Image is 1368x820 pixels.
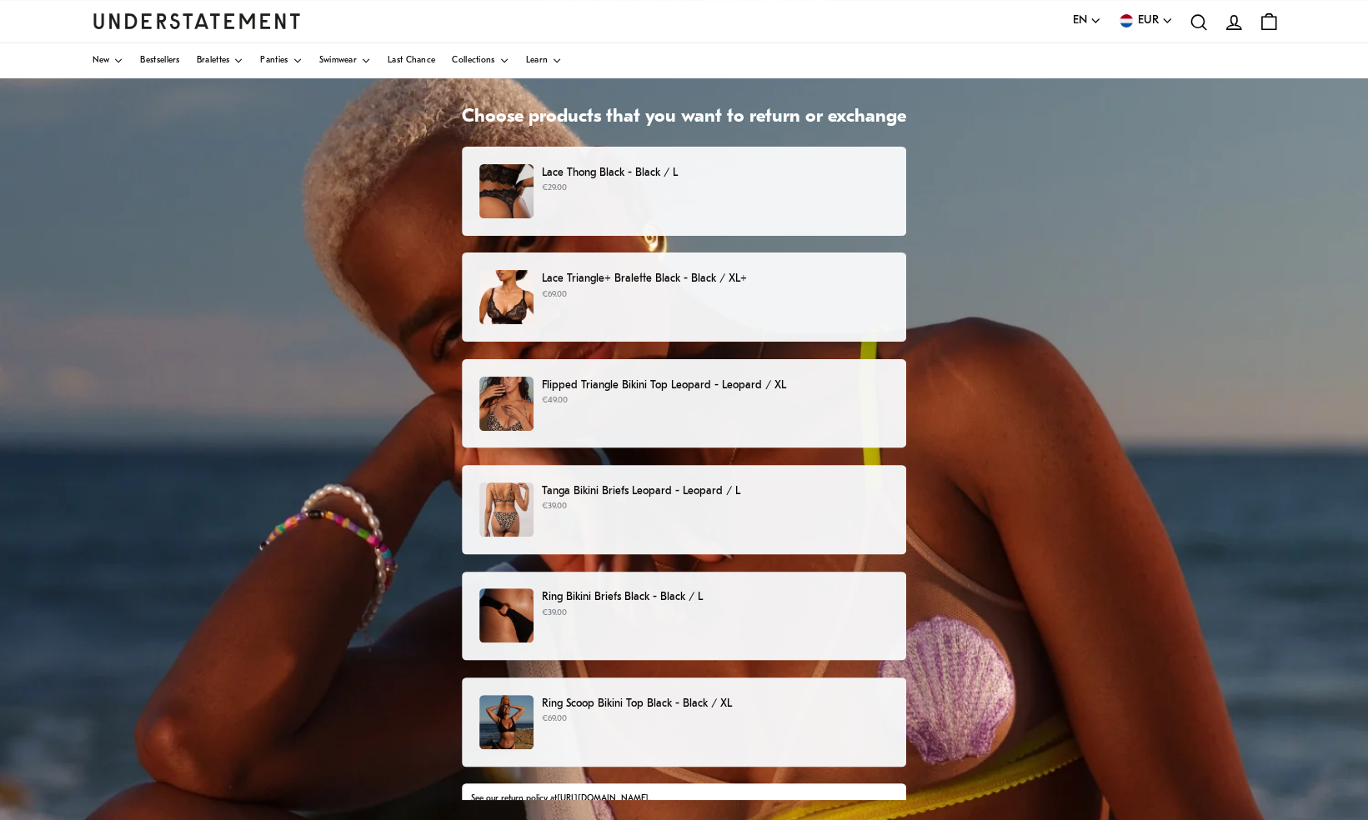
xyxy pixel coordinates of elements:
span: EUR [1138,12,1159,30]
a: Bestsellers [140,43,179,78]
a: Collections [452,43,509,78]
p: €69.00 [542,288,889,302]
p: €69.00 [542,712,889,726]
img: 247_dcdade55-f5af-44d5-964d-240bfefb611d.jpg [479,588,534,642]
a: Learn [526,43,563,78]
img: SS25_PDP_Template_Shopify_1.jpg [479,482,534,537]
span: Bralettes [197,57,230,65]
p: Lace Thong Black - Black / L [542,164,889,182]
p: €39.00 [542,607,889,620]
h1: Choose products that you want to return or exchange [462,106,906,130]
span: Bestsellers [140,57,179,65]
img: 72_b1b21946-f641-4be5-8a11-6eb432800e3d.jpg [479,377,534,431]
a: Bralettes [197,43,244,78]
span: EN [1073,12,1087,30]
a: New [93,43,124,78]
img: 244_3c7aa953-ae78-427d-abb2-5ac94b2a245f.jpg [479,695,534,749]
a: Swimwear [319,43,371,78]
button: EN [1073,12,1101,30]
a: Panties [260,43,302,78]
p: Ring Scoop Bikini Top Black - Black / XL [542,695,889,712]
img: lace-string-black.jpg [479,164,534,218]
span: Swimwear [319,57,357,65]
span: Panties [260,57,288,65]
span: Last Chance [388,57,435,65]
span: Collections [452,57,494,65]
p: Flipped Triangle Bikini Top Leopard - Leopard / XL [542,377,889,394]
a: Understatement Homepage [93,13,301,28]
button: EUR [1118,12,1173,30]
span: Learn [526,57,549,65]
p: Tanga Bikini Briefs Leopard - Leopard / L [542,482,889,500]
span: New [93,57,110,65]
div: See our return policy at . [470,792,897,806]
a: [URL][DOMAIN_NAME] [556,794,648,803]
p: Ring Bikini Briefs Black - Black / L [542,588,889,606]
p: €29.00 [542,182,889,195]
p: Lace Triangle+ Bralette Black - Black / XL+ [542,270,889,287]
a: Last Chance [388,43,435,78]
p: €39.00 [542,500,889,513]
img: 117_52661b60-0f85-4719-ba32-954cce1268af.jpg [479,270,534,324]
p: €49.00 [542,394,889,407]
